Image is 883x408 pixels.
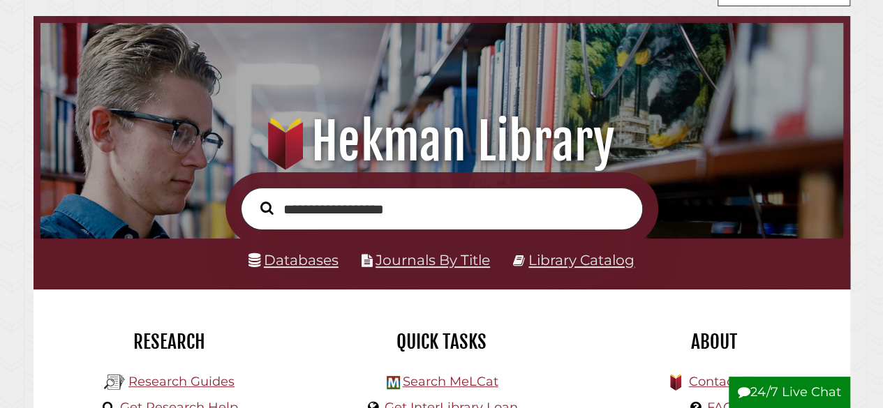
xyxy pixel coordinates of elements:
[104,372,125,393] img: Hekman Library Logo
[53,111,829,172] h1: Hekman Library
[376,251,490,269] a: Journals By Title
[528,251,635,269] a: Library Catalog
[402,374,498,389] a: Search MeLCat
[316,330,567,354] h2: Quick Tasks
[260,201,274,215] i: Search
[248,251,339,269] a: Databases
[44,330,295,354] h2: Research
[387,376,400,389] img: Hekman Library Logo
[688,374,757,389] a: Contact Us
[253,198,281,218] button: Search
[588,330,840,354] h2: About
[128,374,235,389] a: Research Guides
